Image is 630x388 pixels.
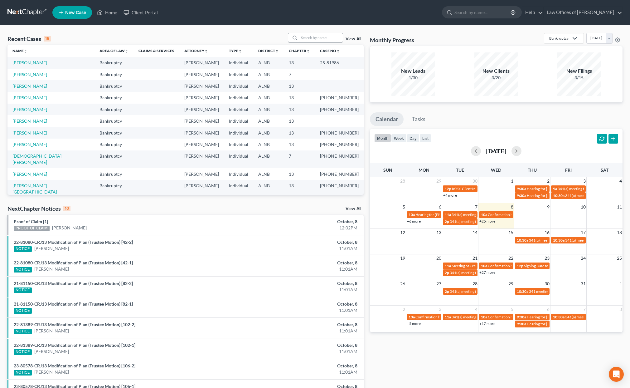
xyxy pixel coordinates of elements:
[284,80,315,92] td: 13
[580,229,586,236] span: 17
[601,167,608,173] span: Sat
[284,57,315,68] td: 13
[391,67,435,75] div: New Leads
[456,167,464,173] span: Tue
[284,150,315,168] td: 7
[179,57,224,68] td: [PERSON_NAME]
[253,57,284,68] td: ALNB
[12,130,47,135] a: [PERSON_NAME]
[315,57,364,68] td: 25-81986
[284,139,315,150] td: 13
[224,69,253,80] td: Individual
[179,80,224,92] td: [PERSON_NAME]
[247,287,357,293] div: 11:01AM
[99,48,128,53] a: Area of Lawunfold_more
[34,266,69,272] a: [PERSON_NAME]
[565,238,625,243] span: 341(a) meeting for [PERSON_NAME]
[299,33,343,42] input: Search by name...
[224,180,253,198] td: Individual
[258,48,279,53] a: Districtunfold_more
[472,254,478,262] span: 21
[14,301,133,307] a: 21-81150-CRJ13 Modification of Plan (Trustee Motion) [82-1]
[580,280,586,287] span: 31
[450,270,510,275] span: 341(a) meeting for [PERSON_NAME]
[224,104,253,115] td: Individual
[443,193,457,198] a: +4 more
[524,263,613,268] span: Signing Date for [PERSON_NAME] & [PERSON_NAME]
[510,306,514,313] span: 5
[510,177,514,185] span: 1
[517,322,526,326] span: 9:30a
[445,289,449,294] span: 2p
[479,270,495,275] a: +27 more
[7,205,70,212] div: NextChapter Notices
[383,167,392,173] span: Sun
[320,48,340,53] a: Case Nounfold_more
[481,263,487,268] span: 10a
[94,104,133,115] td: Bankruptcy
[247,322,357,328] div: October, 8
[517,263,523,268] span: 12p
[415,212,464,217] span: Hearing for [PERSON_NAME]
[452,263,521,268] span: Meeting of Creditors for [PERSON_NAME]
[407,219,421,223] a: +6 more
[407,321,421,326] a: +5 more
[14,287,32,293] div: NOTICE
[527,186,575,191] span: Hearing for [PERSON_NAME]
[224,92,253,104] td: Individual
[517,186,526,191] span: 9:30a
[583,306,586,313] span: 7
[224,150,253,168] td: Individual
[553,315,565,319] span: 10:30a
[616,229,623,236] span: 18
[474,306,478,313] span: 4
[436,280,442,287] span: 27
[224,139,253,150] td: Individual
[12,107,47,112] a: [PERSON_NAME]
[452,212,512,217] span: 341(a) meeting for [PERSON_NAME]
[450,219,510,224] span: 341(a) meeting for [PERSON_NAME]
[94,57,133,68] td: Bankruptcy
[34,328,69,334] a: [PERSON_NAME]
[253,180,284,198] td: ALNB
[400,229,406,236] span: 12
[284,69,315,80] td: 7
[370,112,404,126] a: Calendar
[14,219,48,224] a: Proof of Claim [1]
[508,254,514,262] span: 22
[450,289,510,294] span: 341(a) meeting for [PERSON_NAME]
[14,322,135,327] a: 22-81389-CRJ13 Modification of Plan (Trustee Motion) [102-2]
[284,168,315,180] td: 13
[546,306,550,313] span: 6
[409,315,415,319] span: 10a
[133,44,179,57] th: Claims & Services
[247,301,357,307] div: October, 8
[63,206,70,211] div: 10
[400,280,406,287] span: 26
[529,238,589,243] span: 341(a) meeting for [PERSON_NAME]
[247,328,357,334] div: 11:01AM
[34,245,69,252] a: [PERSON_NAME]
[14,349,32,355] div: NOTICE
[12,153,61,165] a: [DEMOGRAPHIC_DATA][PERSON_NAME]
[238,49,242,53] i: unfold_more
[544,7,622,18] a: Law Offices of [PERSON_NAME]
[94,127,133,139] td: Bankruptcy
[179,180,224,198] td: [PERSON_NAME]
[179,127,224,139] td: [PERSON_NAME]
[370,36,414,44] h3: Monthly Progress
[474,75,518,81] div: 3/20
[94,180,133,198] td: Bankruptcy
[253,127,284,139] td: ALNB
[14,329,32,334] div: NOTICE
[34,369,69,375] a: [PERSON_NAME]
[544,229,550,236] span: 16
[247,342,357,348] div: October, 8
[14,226,50,231] div: PROOF OF CLAIM
[94,69,133,80] td: Bankruptcy
[553,193,565,198] span: 10:30a
[12,83,47,89] a: [PERSON_NAME]
[179,168,224,180] td: [PERSON_NAME]
[315,92,364,104] td: [PHONE_NUMBER]
[580,254,586,262] span: 24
